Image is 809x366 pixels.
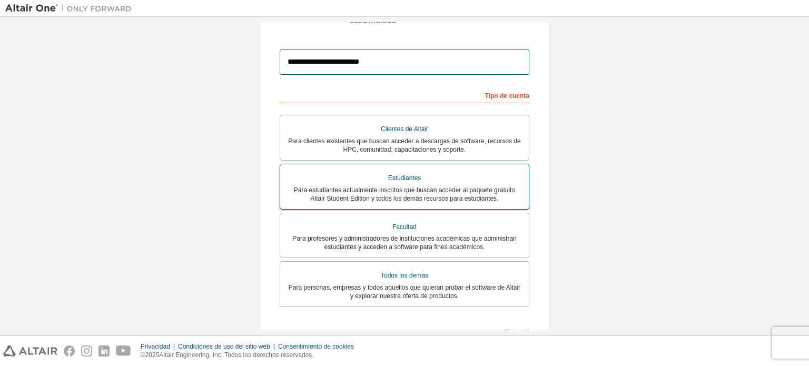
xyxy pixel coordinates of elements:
[145,351,160,359] font: 2025
[278,343,354,350] font: Consentimiento de cookies
[381,272,428,279] font: Todos los demás
[292,235,517,251] font: Para profesores y administradores de instituciones académicas que administran estudiantes y acced...
[388,174,421,182] font: Estudiantes
[81,345,92,357] img: instagram.svg
[159,351,313,359] font: Altair Engineering, Inc. Todos los derechos reservados.
[392,223,417,231] font: Facultad
[141,343,170,350] font: Privacidad
[3,345,57,357] img: altair_logo.svg
[288,137,521,153] font: Para clientes existentes que buscan acceder a descargas de software, recursos de HPC, comunidad, ...
[178,343,270,350] font: Condiciones de uso del sitio web
[116,345,131,357] img: youtube.svg
[381,125,428,133] font: Clientes de Altair
[485,92,529,100] font: Tipo de cuenta
[289,284,520,300] font: Para personas, empresas y todos aquellos que quieran probar el software de Altair y explorar nues...
[5,3,137,14] img: Altair Uno
[350,1,396,25] font: Verificar correo electrónico
[98,345,110,357] img: linkedin.svg
[141,351,145,359] font: ©
[64,345,75,357] img: facebook.svg
[505,329,529,336] font: Tu perfil
[294,186,515,202] font: Para estudiantes actualmente inscritos que buscan acceder al paquete gratuito Altair Student Edit...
